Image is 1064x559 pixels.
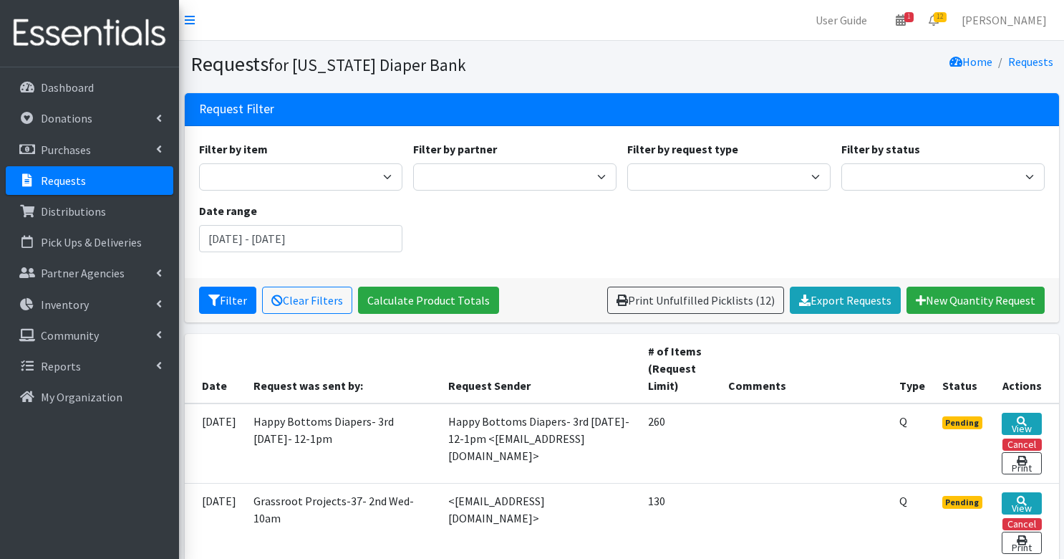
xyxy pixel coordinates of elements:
p: Pick Ups & Deliveries [41,235,142,249]
a: Clear Filters [262,287,352,314]
button: Filter [199,287,256,314]
td: Happy Bottoms Diapers- 3rd [DATE]- 12-1pm <[EMAIL_ADDRESS][DOMAIN_NAME]> [440,403,640,484]
a: Print Unfulfilled Picklists (12) [607,287,784,314]
a: Inventory [6,290,173,319]
a: Calculate Product Totals [358,287,499,314]
a: Export Requests [790,287,901,314]
a: Reports [6,352,173,381]
label: Filter by request type [627,140,738,158]
a: Requests [1008,54,1053,69]
a: [PERSON_NAME] [950,6,1058,34]
abbr: Quantity [899,494,907,508]
span: Pending [942,416,983,429]
a: Requests [6,166,173,195]
a: Pick Ups & Deliveries [6,228,173,257]
p: Requests [41,173,86,188]
td: [DATE] [185,403,245,484]
a: View [1002,492,1041,515]
a: Partner Agencies [6,259,173,287]
a: New Quantity Request [906,287,1045,314]
label: Date range [199,202,257,219]
a: Print [1002,452,1041,474]
a: 12 [917,6,950,34]
td: 260 [639,403,720,484]
label: Filter by partner [413,140,497,158]
p: Distributions [41,204,106,219]
th: Date [185,334,245,403]
p: Inventory [41,297,89,312]
abbr: Quantity [899,414,907,429]
small: for [US_STATE] Diaper Bank [269,54,466,75]
input: January 1, 2011 - December 31, 2011 [199,225,402,252]
a: Distributions [6,197,173,226]
th: Comments [720,334,891,403]
a: Home [949,54,992,69]
a: My Organization [6,383,173,411]
p: Partner Agencies [41,266,125,280]
a: Community [6,321,173,350]
a: Print [1002,532,1041,554]
a: View [1002,413,1041,435]
a: 1 [884,6,917,34]
a: User Guide [804,6,879,34]
th: Status [934,334,994,403]
p: Community [41,328,99,343]
p: Reports [41,359,81,373]
th: Request was sent by: [245,334,440,403]
a: Donations [6,104,173,133]
span: 1 [904,12,914,22]
h1: Requests [190,52,616,77]
p: Donations [41,111,92,125]
th: Request Sender [440,334,640,403]
img: HumanEssentials [6,9,173,57]
th: Type [891,334,934,403]
h3: Request Filter [199,102,274,117]
a: Purchases [6,135,173,164]
button: Cancel [1002,518,1042,530]
th: Actions [993,334,1058,403]
button: Cancel [1002,439,1042,451]
a: Dashboard [6,73,173,102]
td: Happy Bottoms Diapers- 3rd [DATE]- 12-1pm [245,403,440,484]
p: Dashboard [41,80,94,95]
span: Pending [942,496,983,509]
label: Filter by status [841,140,920,158]
p: My Organization [41,390,122,404]
p: Purchases [41,143,91,157]
th: # of Items (Request Limit) [639,334,720,403]
span: 12 [934,12,947,22]
label: Filter by item [199,140,268,158]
